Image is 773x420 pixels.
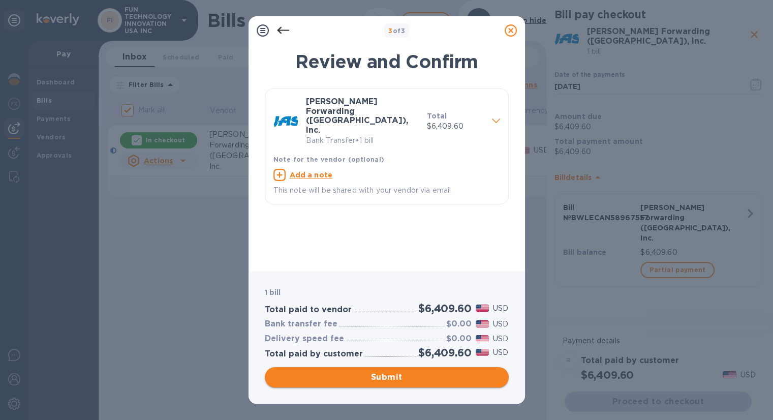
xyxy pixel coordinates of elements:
[476,349,489,356] img: USD
[265,51,509,72] h1: Review and Confirm
[265,349,363,359] h3: Total paid by customer
[273,156,385,163] b: Note for the vendor (optional)
[265,367,509,387] button: Submit
[265,288,281,296] b: 1 bill
[273,371,501,383] span: Submit
[493,347,508,358] p: USD
[418,302,471,315] h2: $6,409.60
[388,27,392,35] span: 3
[273,185,500,196] p: This note will be shared with your vendor via email
[446,319,472,329] h3: $0.00
[306,97,408,135] b: [PERSON_NAME] Forwarding ([GEOGRAPHIC_DATA]), Inc.
[427,112,447,120] b: Total
[476,320,489,327] img: USD
[265,305,352,315] h3: Total paid to vendor
[493,303,508,314] p: USD
[427,121,484,132] p: $6,409.60
[273,97,500,196] div: [PERSON_NAME] Forwarding ([GEOGRAPHIC_DATA]), Inc.Bank Transfer•1 billTotal$6,409.60Note for the ...
[265,334,344,344] h3: Delivery speed fee
[446,334,472,344] h3: $0.00
[418,346,471,359] h2: $6,409.60
[306,135,419,146] p: Bank Transfer • 1 bill
[476,335,489,342] img: USD
[493,319,508,329] p: USD
[388,27,405,35] b: of 3
[493,334,508,344] p: USD
[290,171,333,179] u: Add a note
[476,305,489,312] img: USD
[265,319,337,329] h3: Bank transfer fee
